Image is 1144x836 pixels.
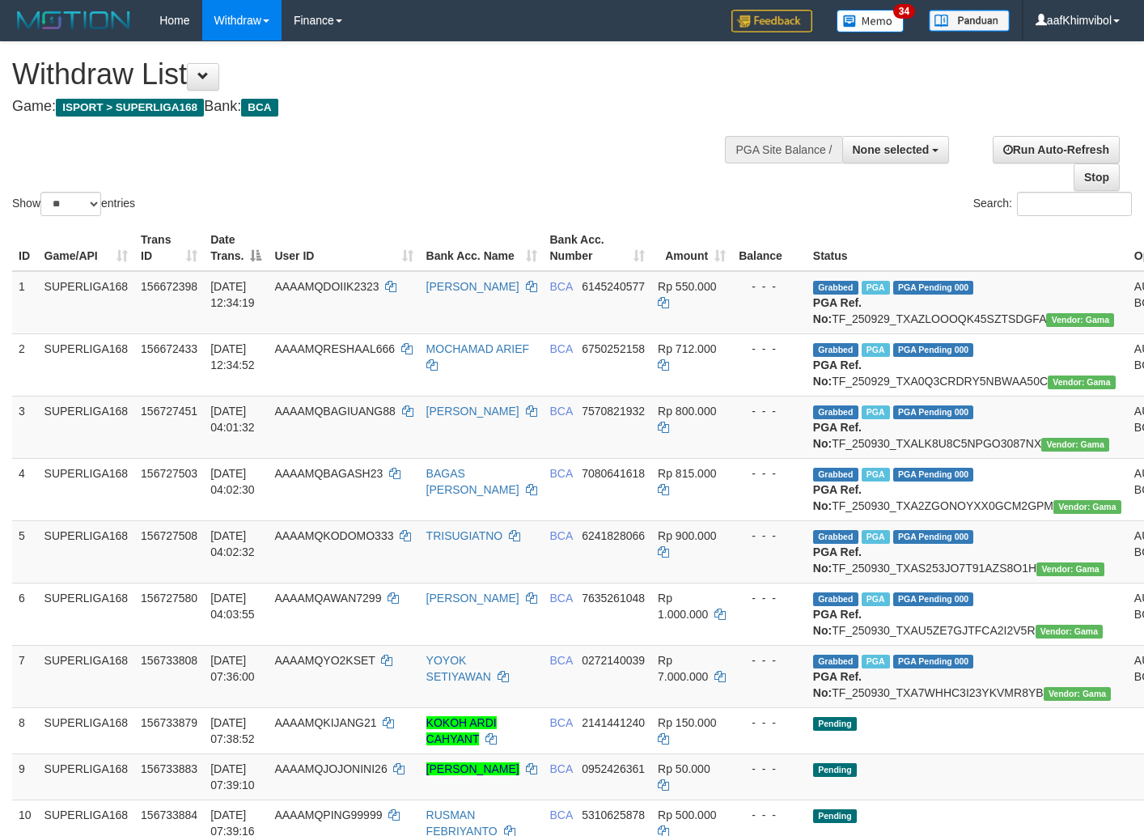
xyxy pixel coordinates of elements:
[12,753,38,800] td: 9
[274,592,381,605] span: AAAAMQAWAN7299
[550,716,573,729] span: BCA
[658,654,708,683] span: Rp 7.000.000
[582,762,645,775] span: Copy 0952426361 to clipboard
[274,280,379,293] span: AAAAMQDOIIK2323
[550,405,573,418] span: BCA
[38,225,135,271] th: Game/API: activate to sort column ascending
[893,655,974,668] span: PGA Pending
[893,343,974,357] span: PGA Pending
[12,583,38,645] td: 6
[38,396,135,458] td: SUPERLIGA168
[853,143,930,156] span: None selected
[813,592,858,606] span: Grabbed
[210,467,255,496] span: [DATE] 04:02:30
[813,608,862,637] b: PGA Ref. No:
[1041,438,1109,452] span: Vendor URL: https://trx31.1velocity.biz
[1036,562,1104,576] span: Vendor URL: https://trx31.1velocity.biz
[731,10,812,32] img: Feedback.jpg
[210,342,255,371] span: [DATE] 12:34:52
[658,405,716,418] span: Rp 800.000
[582,280,645,293] span: Copy 6145240577 to clipboard
[807,271,1128,334] td: TF_250929_TXAZLOOOQK45SZTSDGFA
[893,281,974,295] span: PGA Pending
[268,225,419,271] th: User ID: activate to sort column ascending
[842,136,950,163] button: None selected
[12,458,38,520] td: 4
[813,421,862,450] b: PGA Ref. No:
[658,762,710,775] span: Rp 50.000
[582,405,645,418] span: Copy 7570821932 to clipboard
[658,716,716,729] span: Rp 150.000
[12,520,38,583] td: 5
[739,652,800,668] div: - - -
[807,333,1128,396] td: TF_250929_TXA0Q3CRDRY5NBWAA50C
[893,530,974,544] span: PGA Pending
[739,278,800,295] div: - - -
[426,654,491,683] a: YOYOK SETIYAWAN
[813,343,858,357] span: Grabbed
[426,342,530,355] a: MOCHAMAD ARIEF
[862,655,890,668] span: Marked by aafchoeunmanni
[141,280,197,293] span: 156672398
[739,761,800,777] div: - - -
[582,654,645,667] span: Copy 0272140039 to clipboard
[550,529,573,542] span: BCA
[807,396,1128,458] td: TF_250930_TXALK8U8C5NPGO3087NX
[134,225,204,271] th: Trans ID: activate to sort column ascending
[40,192,101,216] select: Showentries
[274,762,387,775] span: AAAAMQJOJONINI26
[813,670,862,699] b: PGA Ref. No:
[426,529,503,542] a: TRISUGIATNO
[38,707,135,753] td: SUPERLIGA168
[862,343,890,357] span: Marked by aafsoycanthlai
[813,296,862,325] b: PGA Ref. No:
[550,280,573,293] span: BCA
[12,271,38,334] td: 1
[426,405,519,418] a: [PERSON_NAME]
[658,467,716,480] span: Rp 815.000
[807,645,1128,707] td: TF_250930_TXA7WHHC3I23YKVMR8YB
[807,520,1128,583] td: TF_250930_TXAS253JO7T91AZS8O1H
[893,4,915,19] span: 34
[550,808,573,821] span: BCA
[141,405,197,418] span: 156727451
[651,225,732,271] th: Amount: activate to sort column ascending
[426,592,519,605] a: [PERSON_NAME]
[813,763,857,777] span: Pending
[38,645,135,707] td: SUPERLIGA168
[582,808,645,821] span: Copy 5310625878 to clipboard
[38,520,135,583] td: SUPERLIGA168
[12,192,135,216] label: Show entries
[813,655,858,668] span: Grabbed
[210,592,255,621] span: [DATE] 04:03:55
[739,590,800,606] div: - - -
[658,280,716,293] span: Rp 550.000
[732,225,807,271] th: Balance
[1053,500,1121,514] span: Vendor URL: https://trx31.1velocity.biz
[12,645,38,707] td: 7
[38,753,135,800] td: SUPERLIGA168
[929,10,1010,32] img: panduan.png
[274,467,383,480] span: AAAAMQBAGASH23
[813,405,858,419] span: Grabbed
[739,715,800,731] div: - - -
[725,136,841,163] div: PGA Site Balance /
[1017,192,1132,216] input: Search:
[426,280,519,293] a: [PERSON_NAME]
[739,341,800,357] div: - - -
[550,654,573,667] span: BCA
[141,467,197,480] span: 156727503
[1074,163,1120,191] a: Stop
[550,592,573,605] span: BCA
[813,530,858,544] span: Grabbed
[426,467,519,496] a: BAGAS [PERSON_NAME]
[837,10,905,32] img: Button%20Memo.svg
[1046,313,1114,327] span: Vendor URL: https://trx31.1velocity.biz
[274,808,382,821] span: AAAAMQPING99999
[210,654,255,683] span: [DATE] 07:36:00
[813,717,857,731] span: Pending
[893,405,974,419] span: PGA Pending
[210,716,255,745] span: [DATE] 07:38:52
[12,333,38,396] td: 2
[582,342,645,355] span: Copy 6750252158 to clipboard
